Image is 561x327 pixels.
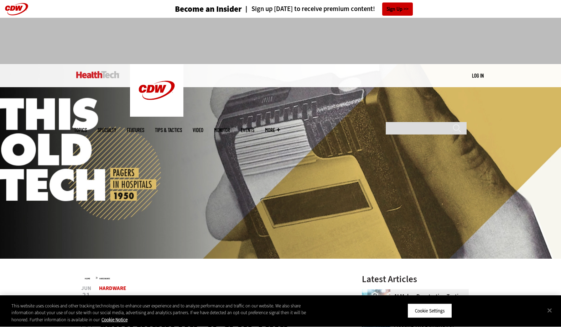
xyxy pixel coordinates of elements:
[81,286,91,291] span: Jun
[99,277,110,280] a: Hardware
[542,302,557,318] button: Close
[102,317,128,323] a: More information about your privacy
[74,127,87,133] span: Topics
[382,2,413,16] a: Sign Up
[362,289,394,295] a: Healthcare and hacking concept
[362,289,390,318] img: Healthcare and hacking concept
[241,127,254,133] a: Events
[85,275,343,280] div: »
[130,111,183,118] a: CDW
[472,72,484,79] div: User menu
[81,292,91,299] span: 21
[98,127,116,133] span: Specialty
[130,64,183,117] img: Home
[472,72,484,79] a: Log in
[362,294,464,311] a: AI Makes Penetration Testing More Powerful for Healthcare Organizations
[76,71,119,78] img: Home
[214,127,230,133] a: MonITor
[265,127,280,133] span: More
[127,127,144,133] a: Features
[407,303,452,318] button: Cookie Settings
[193,127,203,133] a: Video
[148,5,242,13] a: Become an Insider
[242,6,375,12] a: Sign up [DATE] to receive premium content!
[11,302,308,323] div: This website uses cookies and other tracking technologies to enhance user experience and to analy...
[99,285,126,292] a: Hardware
[175,5,242,13] h3: Become an Insider
[362,275,469,284] h3: Latest Articles
[85,277,90,280] a: Home
[155,127,182,133] a: Tips & Tactics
